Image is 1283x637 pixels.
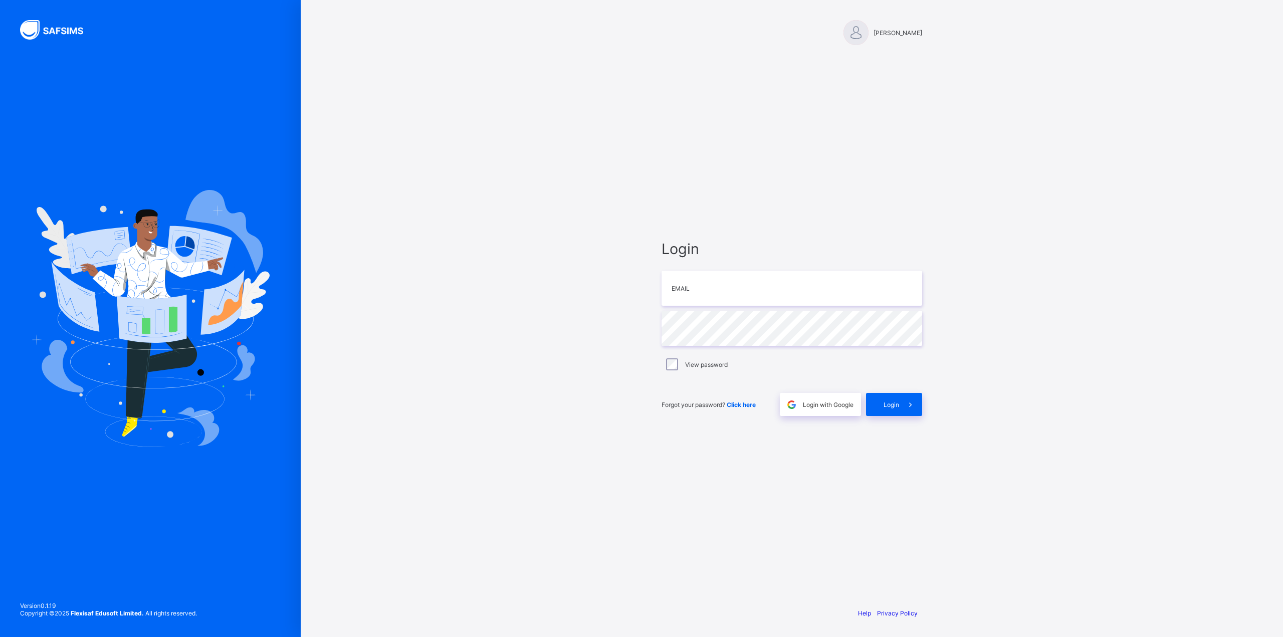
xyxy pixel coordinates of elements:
span: Copyright © 2025 All rights reserved. [20,609,197,617]
span: Login [662,240,922,258]
span: Login [884,401,899,408]
a: Privacy Policy [877,609,918,617]
span: Login with Google [803,401,853,408]
span: Forgot your password? [662,401,756,408]
a: Help [858,609,871,617]
img: Hero Image [31,190,270,447]
img: SAFSIMS Logo [20,20,95,40]
span: [PERSON_NAME] [874,29,922,37]
img: google.396cfc9801f0270233282035f929180a.svg [786,399,797,410]
strong: Flexisaf Edusoft Limited. [71,609,144,617]
span: Version 0.1.19 [20,602,197,609]
a: Click here [727,401,756,408]
label: View password [685,361,728,368]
